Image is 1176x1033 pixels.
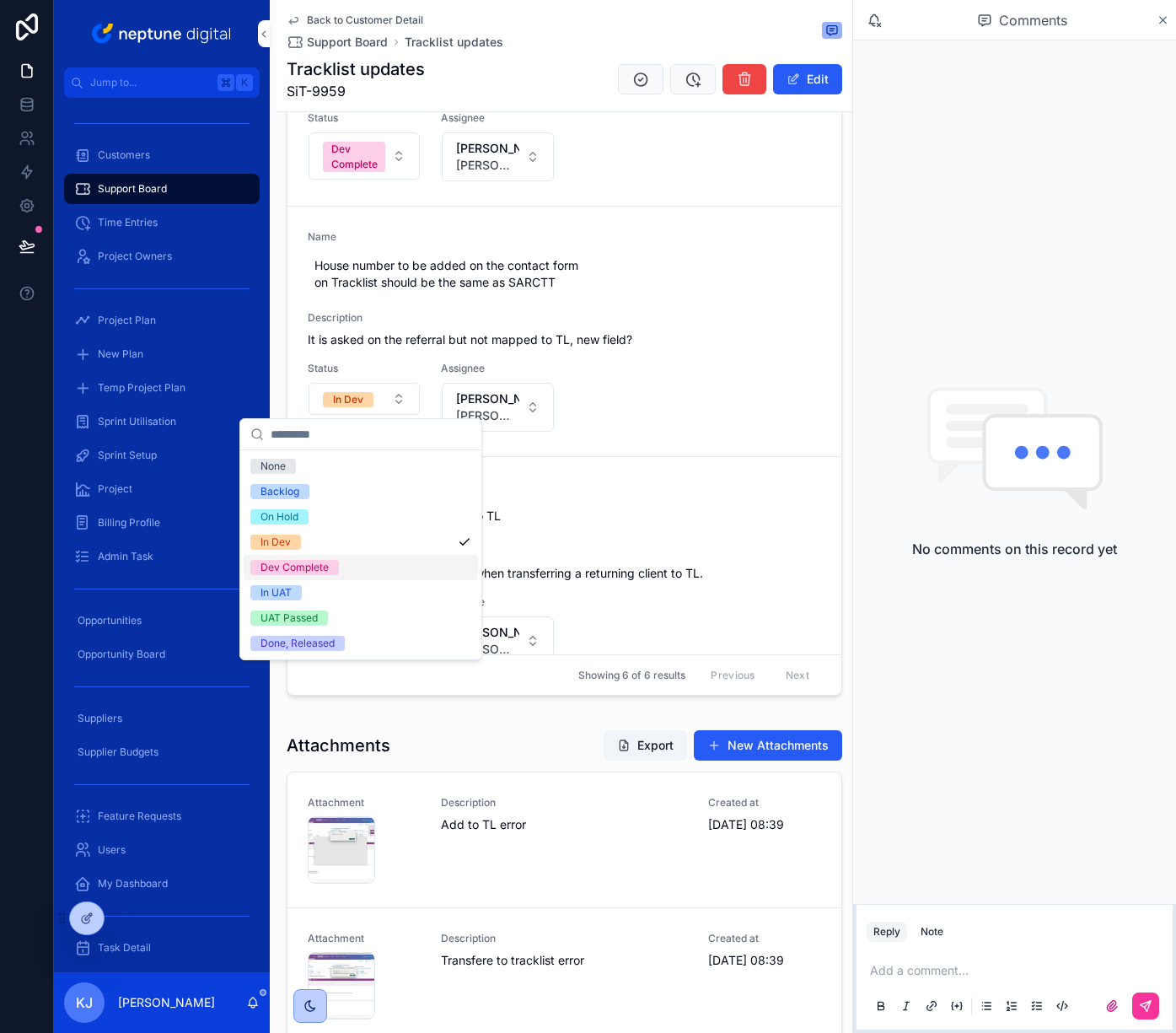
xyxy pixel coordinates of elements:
[98,877,168,890] span: My Dashboard
[456,140,518,157] span: [PERSON_NAME]
[89,20,236,47] img: App logo
[98,347,143,361] span: New Plan
[240,450,481,659] div: Suggestions
[64,174,260,204] a: Support Board
[98,516,160,530] span: Billing Profile
[98,415,176,428] span: Sprint Utilisation
[287,13,423,27] a: Back to Customer Detail
[405,34,503,51] a: Tracklist updates
[441,796,688,810] span: Description
[309,383,420,415] button: Select Button
[308,230,821,244] span: Name
[308,481,821,494] span: Name
[64,869,260,899] a: My Dashboard
[914,922,950,942] button: Note
[64,140,260,170] a: Customers
[64,339,260,369] a: New Plan
[441,932,688,945] span: Description
[441,111,554,125] span: Assignee
[308,311,821,325] span: Description
[64,474,260,504] a: Project
[308,111,421,125] span: Status
[64,737,260,767] a: Supplier Budgets
[999,10,1067,30] span: Comments
[238,76,251,89] span: K
[314,508,814,525] span: Transfering returning clients to TL
[260,611,318,626] div: UAT Passed
[308,796,421,810] span: Attachment
[287,57,425,81] h1: Tracklist updates
[98,843,126,857] span: Users
[90,76,211,89] span: Jump to...
[260,459,286,474] div: None
[98,381,185,395] span: Temp Project Plan
[78,614,142,627] span: Opportunities
[260,560,329,575] div: Dev Complete
[64,406,260,437] a: Sprint Utilisation
[309,132,420,180] button: Select Button
[287,34,388,51] a: Support Board
[98,314,156,327] span: Project Plan
[98,182,167,196] span: Support Board
[287,734,390,757] h1: Attachments
[708,932,821,945] span: Created at
[331,142,378,172] div: Dev Complete
[78,648,165,661] span: Opportunity Board
[308,545,821,558] span: Description
[76,993,93,1013] span: KJ
[314,257,814,291] span: House number to be added on the contact form on Tracklist should be the same as SARCTT
[694,730,842,761] button: New Attachments
[287,81,425,101] span: SiT-9959
[260,585,292,600] div: In UAT
[260,484,299,499] div: Backlog
[98,148,150,162] span: Customers
[98,250,172,263] span: Project Owners
[708,796,821,810] span: Created at
[98,216,158,229] span: Time Entries
[308,331,821,348] span: It is asked on the referral but not mapped to TL, new field?
[98,482,132,496] span: Project
[260,535,291,550] div: In Dev
[456,157,518,174] span: [PERSON_NAME][EMAIL_ADDRESS][PERSON_NAME][DOMAIN_NAME]
[64,241,260,272] a: Project Owners
[308,932,421,945] span: Attachment
[78,745,158,759] span: Supplier Budgets
[441,816,688,833] span: Add to TL error
[287,772,841,908] a: AttachmentDescriptionAdd to TL errorCreated at[DATE] 08:39
[64,933,260,963] a: Task Detail
[308,362,421,375] span: Status
[708,952,821,969] span: [DATE] 08:39
[98,810,181,823] span: Feature Requests
[456,624,518,641] span: [PERSON_NAME]
[64,801,260,831] a: Feature Requests
[456,390,518,407] span: [PERSON_NAME]
[98,941,151,955] span: Task Detail
[64,835,260,865] a: Users
[307,13,423,27] span: Back to Customer Detail
[118,994,215,1011] p: [PERSON_NAME]
[78,712,122,725] span: Suppliers
[260,509,298,525] div: On Hold
[921,925,943,939] div: Note
[912,539,1117,559] h2: No comments on this record yet
[442,132,553,181] button: Select Button
[64,639,260,670] a: Opportunity Board
[307,34,388,51] span: Support Board
[64,305,260,336] a: Project Plan
[604,730,687,761] button: Export
[442,616,553,665] button: Select Button
[441,362,554,375] span: Assignee
[773,64,842,94] button: Edit
[441,952,688,969] span: Transfere to tracklist error
[64,373,260,403] a: Temp Project Plan
[442,383,553,432] button: Select Button
[64,541,260,572] a: Admin Task
[64,508,260,538] a: Billing Profile
[64,440,260,471] a: Sprint Setup
[64,605,260,636] a: Opportunities
[64,67,260,98] button: Jump to...K
[867,922,907,942] button: Reply
[64,703,260,734] a: Suppliers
